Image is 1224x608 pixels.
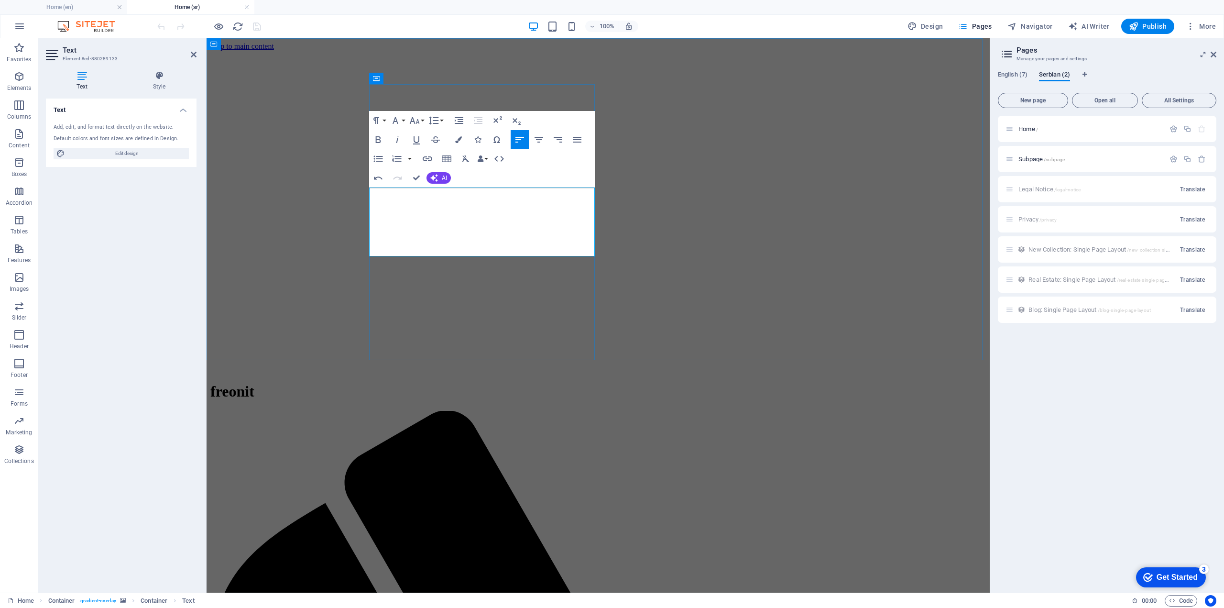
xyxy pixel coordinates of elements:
[1183,125,1191,133] div: Duplicate
[1198,155,1206,163] div: Remove
[1072,93,1138,108] button: Open all
[407,168,426,188] button: Confirm (Ctrl+⏎)
[9,142,30,149] p: Content
[1007,22,1053,31] span: Navigator
[8,256,31,264] p: Features
[1064,19,1114,34] button: AI Writer
[369,111,387,130] button: Paragraph Format
[48,595,195,607] nav: breadcrumb
[1142,595,1157,607] span: 00 00
[457,149,475,168] button: Clear Formatting
[1068,22,1110,31] span: AI Writer
[48,595,75,607] span: Click to select. Double-click to edit
[1198,125,1206,133] div: The startpage cannot be deleted
[78,595,116,607] span: . gradient-overlay
[232,21,243,32] button: reload
[904,19,947,34] div: Design (Ctrl+Alt+Y)
[11,371,28,379] p: Footer
[63,55,177,63] h3: Element #ed-880289133
[530,130,548,149] button: Align Center
[1076,98,1134,103] span: Open all
[388,168,406,188] button: Redo (Ctrl+Shift+Z)
[54,135,189,143] div: Default colors and font sizes are defined in Design.
[954,19,995,34] button: Pages
[1165,595,1197,607] button: Code
[450,111,468,130] button: Increase Indent
[11,170,27,178] p: Boxes
[407,111,426,130] button: Font Size
[388,149,406,168] button: Ordered List
[568,130,586,149] button: Align Justify
[958,22,992,31] span: Pages
[511,130,529,149] button: Align Left
[442,175,447,181] span: AI
[63,46,197,55] h2: Text
[12,314,27,321] p: Slider
[600,21,615,32] h6: 100%
[1176,302,1209,318] button: Translate
[1182,19,1220,34] button: More
[1036,127,1038,132] span: /
[549,130,567,149] button: Align Right
[10,285,29,293] p: Images
[46,99,197,116] h4: Text
[585,21,619,32] button: 100%
[437,149,456,168] button: Insert Table
[469,130,487,149] button: Icons
[28,11,69,19] div: Get Started
[1004,19,1057,34] button: Navigator
[1018,125,1038,133] span: Home
[426,172,451,184] button: AI
[1186,22,1216,31] span: More
[407,130,426,149] button: Underline (Ctrl+U)
[71,2,80,11] div: 3
[46,71,122,91] h4: Text
[120,598,126,603] i: This element contains a background
[1176,272,1209,287] button: Translate
[624,22,633,31] i: On resize automatically adjust zoom level to fit chosen device.
[998,71,1216,89] div: Language Tabs
[369,168,387,188] button: Undo (Ctrl+Z)
[10,343,29,350] p: Header
[8,5,77,25] div: Get Started 3 items remaining, 40% complete
[1176,182,1209,197] button: Translate
[1169,155,1178,163] div: Settings
[388,111,406,130] button: Font Family
[4,4,67,12] a: Skip to main content
[1176,212,1209,227] button: Translate
[998,93,1068,108] button: New page
[1016,55,1197,63] h3: Manage your pages and settings
[1121,19,1174,34] button: Publish
[426,130,445,149] button: Strikethrough
[369,130,387,149] button: Bold (Ctrl+B)
[418,149,437,168] button: Insert Link
[488,130,506,149] button: Special Characters
[11,228,28,235] p: Tables
[449,130,468,149] button: Colors
[7,84,32,92] p: Elements
[1018,155,1065,163] span: Click to open page
[1039,69,1070,82] span: Serbian (2)
[469,111,487,130] button: Decrease Indent
[1169,125,1178,133] div: Settings
[1205,595,1216,607] button: Usercentrics
[507,111,525,130] button: Subscript
[6,199,33,207] p: Accordion
[232,21,243,32] i: Reload page
[54,123,189,132] div: Add, edit, and format text directly on the website.
[1180,276,1205,284] span: Translate
[182,595,194,607] span: Click to select. Double-click to edit
[6,429,32,436] p: Marketing
[406,149,414,168] button: Ordered List
[1180,186,1205,193] span: Translate
[127,2,254,12] h4: Home (sr)
[213,21,224,32] button: Click here to leave preview mode and continue editing
[369,149,387,168] button: Unordered List
[488,111,506,130] button: Superscript
[1002,98,1064,103] span: New page
[1148,597,1150,604] span: :
[11,400,28,408] p: Forms
[1016,126,1165,132] div: Home/
[388,130,406,149] button: Italic (Ctrl+I)
[1142,93,1216,108] button: All Settings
